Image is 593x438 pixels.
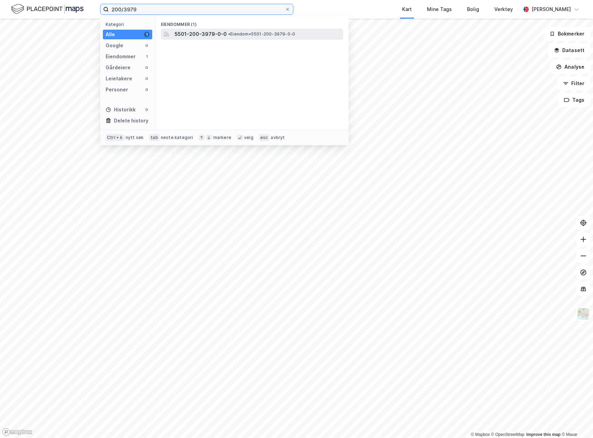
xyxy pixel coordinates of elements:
div: esc [259,134,270,141]
div: 0 [144,76,149,81]
span: 5501-200-3979-0-0 [175,30,227,38]
iframe: Chat Widget [558,405,593,438]
button: Filter [557,77,590,90]
div: 0 [144,107,149,112]
div: avbryt [271,135,285,140]
input: Søk på adresse, matrikkel, gårdeiere, leietakere eller personer [109,4,285,14]
a: Mapbox [471,432,490,437]
img: logo.f888ab2527a4732fd821a326f86c7f29.svg [11,3,84,15]
div: velg [244,135,253,140]
button: Tags [558,93,590,107]
img: Z [577,307,590,320]
div: Verktøy [494,5,513,13]
button: Bokmerker [544,27,590,41]
div: 1 [144,32,149,37]
div: tab [149,134,159,141]
div: Mine Tags [427,5,452,13]
button: Datasett [548,43,590,57]
div: 0 [144,87,149,92]
div: Kart [402,5,412,13]
div: Leietakere [106,74,132,83]
div: Kategori [106,22,152,27]
span: Eiendom • 5501-200-3979-0-0 [228,31,295,37]
a: Improve this map [526,432,561,437]
div: Alle [106,30,115,39]
div: markere [213,135,231,140]
a: Mapbox homepage [2,428,32,436]
span: • [228,31,230,37]
div: Eiendommer [106,52,136,61]
div: [PERSON_NAME] [532,5,571,13]
div: 0 [144,65,149,70]
div: Delete history [114,117,148,125]
div: Personer [106,86,128,94]
div: Historikk [106,106,136,114]
div: Ctrl + k [106,134,124,141]
div: Google [106,41,123,50]
div: neste kategori [161,135,193,140]
div: Eiendommer (1) [155,16,349,29]
div: nytt søk [126,135,144,140]
div: 0 [144,43,149,48]
div: Bolig [467,5,479,13]
button: Analyse [550,60,590,74]
div: Kontrollprogram for chat [558,405,593,438]
div: 1 [144,54,149,59]
div: Gårdeiere [106,63,130,72]
a: OpenStreetMap [491,432,525,437]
